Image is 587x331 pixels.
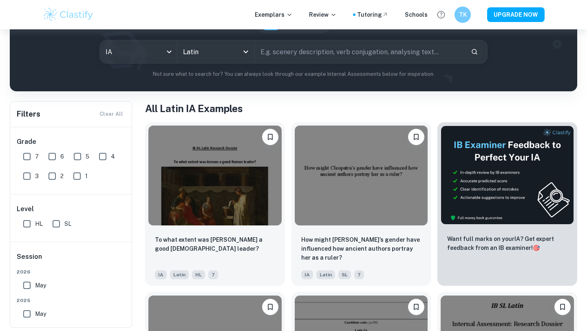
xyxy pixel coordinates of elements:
button: UPGRADE NOW [487,7,545,22]
button: Bookmark [408,299,424,315]
p: Review [309,10,337,19]
button: Open [240,46,252,57]
button: Bookmark [408,129,424,145]
span: 2026 [17,268,126,276]
span: 4 [111,152,115,161]
button: Help and Feedback [434,8,448,22]
span: SL [64,219,71,228]
span: IA [155,270,167,279]
span: 3 [35,172,39,181]
span: 🎯 [533,245,540,251]
span: Latin [170,270,189,279]
h6: Grade [17,137,126,147]
p: How might Cleopatra’s gender have influenced how ancient authors portray her as a ruler? [301,235,421,262]
img: Latin IA example thumbnail: To what extent was Aeneas a good Roman l [148,126,282,225]
h6: TK [458,10,468,19]
p: Want full marks on your IA ? Get expert feedback from an IB examiner! [447,234,567,252]
button: TK [455,7,471,23]
img: Clastify logo [42,7,94,23]
a: BookmarkHow might Cleopatra’s gender have influenced how ancient authors portray her as a ruler?I... [291,122,431,286]
a: ThumbnailWant full marks on yourIA? Get expert feedback from an IB examiner! [437,122,577,286]
img: Thumbnail [441,126,574,225]
p: Not sure what to search for? You can always look through our example Internal Assessments below f... [16,70,571,78]
input: E.g. scenery description, verb conjugation, analysing text... [255,40,464,63]
div: IA [100,40,177,63]
span: HL [192,270,205,279]
p: To what extent was Aeneas a good Roman leader? [155,235,275,253]
img: Latin IA example thumbnail: How might Cleopatra’s gender have influe [295,126,428,225]
span: 5 [86,152,89,161]
span: HL [35,219,43,228]
span: May [35,281,46,290]
h6: Session [17,252,126,268]
span: 1 [85,172,88,181]
span: SL [338,270,351,279]
button: Bookmark [262,129,278,145]
button: Search [468,45,481,59]
a: Tutoring [357,10,388,19]
span: 7 [354,270,364,279]
h6: Filters [17,108,40,120]
span: 6 [60,152,64,161]
a: BookmarkTo what extent was Aeneas a good Roman leader?IALatinHL7 [145,122,285,286]
p: Exemplars [255,10,293,19]
span: 7 [35,152,39,161]
span: 7 [208,270,218,279]
h6: Level [17,204,126,214]
span: IA [301,270,313,279]
h1: All Latin IA Examples [145,101,577,116]
span: 2 [60,172,64,181]
button: Bookmark [554,299,571,315]
button: Bookmark [262,299,278,315]
span: 2025 [17,297,126,304]
span: Latin [316,270,335,279]
span: May [35,309,46,318]
a: Schools [405,10,428,19]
